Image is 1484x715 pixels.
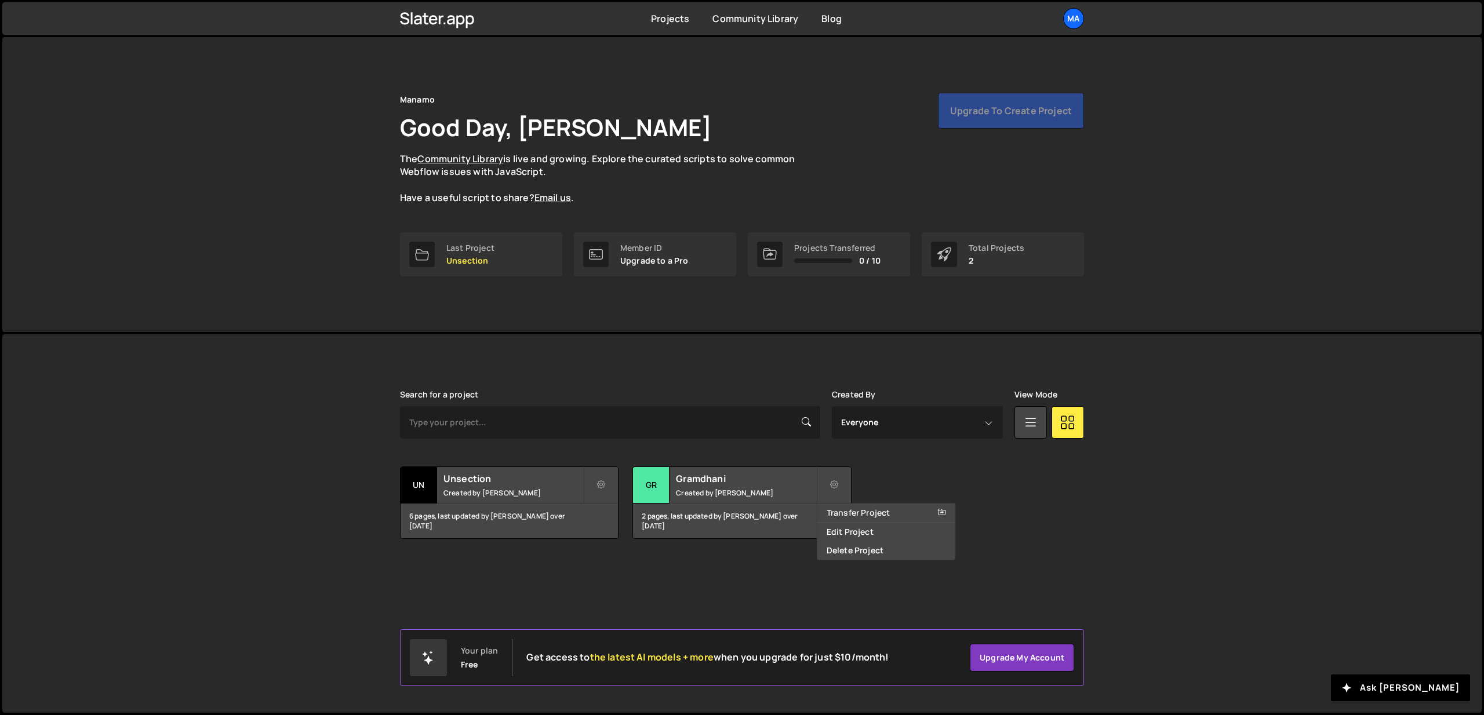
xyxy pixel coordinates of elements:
a: Upgrade my account [970,644,1074,672]
h1: Good Day, [PERSON_NAME] [400,111,712,143]
h2: Unsection [443,472,583,485]
div: Manamo [400,93,435,107]
p: The is live and growing. Explore the curated scripts to solve common Webflow issues with JavaScri... [400,152,817,205]
a: Blog [821,12,842,25]
input: Type your project... [400,406,820,439]
div: Free [461,660,478,669]
a: Delete Project [817,541,955,560]
a: Email us [534,191,571,204]
small: Created by [PERSON_NAME] [676,488,816,498]
div: Un [401,467,437,504]
h2: Get access to when you upgrade for just $10/month! [526,652,889,663]
div: 2 pages, last updated by [PERSON_NAME] over [DATE] [633,504,850,538]
a: Community Library [417,152,503,165]
a: Edit Project [817,523,955,541]
span: the latest AI models + more [590,651,714,663]
a: Last Project Unsection [400,232,562,276]
label: Created By [832,390,876,399]
h2: Gramdhani [676,472,816,485]
a: Projects [651,12,689,25]
div: Total Projects [969,243,1024,253]
div: Last Project [446,243,494,253]
button: Ask [PERSON_NAME] [1331,674,1470,701]
p: Unsection [446,256,494,265]
label: View Mode [1014,390,1057,399]
span: 0 / 10 [859,256,881,265]
p: 2 [969,256,1024,265]
div: Member ID [620,243,689,253]
small: Created by [PERSON_NAME] [443,488,583,498]
a: Ma [1063,8,1084,29]
div: Your plan [461,646,498,655]
a: Gr Gramdhani Created by [PERSON_NAME] 2 pages, last updated by [PERSON_NAME] over [DATE] [632,466,851,539]
a: Transfer Project [817,504,955,522]
p: Upgrade to a Pro [620,256,689,265]
div: Projects Transferred [794,243,881,253]
div: Gr [633,467,670,504]
a: Un Unsection Created by [PERSON_NAME] 6 pages, last updated by [PERSON_NAME] over [DATE] [400,466,619,539]
a: Community Library [712,12,798,25]
label: Search for a project [400,390,478,399]
div: 6 pages, last updated by [PERSON_NAME] over [DATE] [401,504,618,538]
